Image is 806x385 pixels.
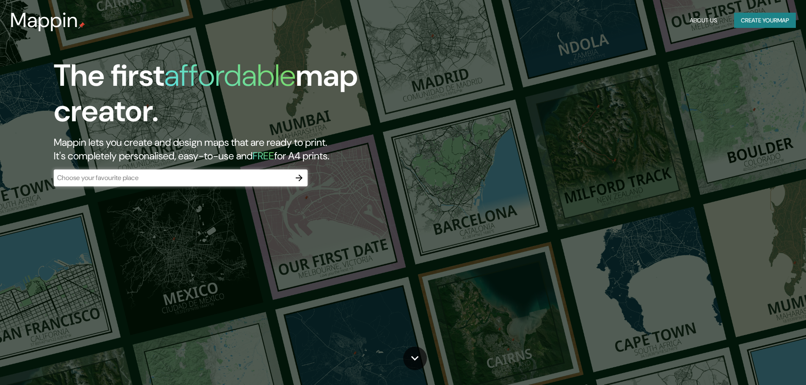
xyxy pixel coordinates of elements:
[10,8,78,32] h3: Mappin
[54,173,291,183] input: Choose your favourite place
[54,136,457,163] h2: Mappin lets you create and design maps that are ready to print. It's completely personalised, eas...
[54,58,457,136] h1: The first map creator.
[164,56,296,95] h1: affordable
[686,13,721,28] button: About Us
[734,13,796,28] button: Create yourmap
[78,22,85,29] img: mappin-pin
[731,352,797,376] iframe: Help widget launcher
[253,149,274,162] h5: FREE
